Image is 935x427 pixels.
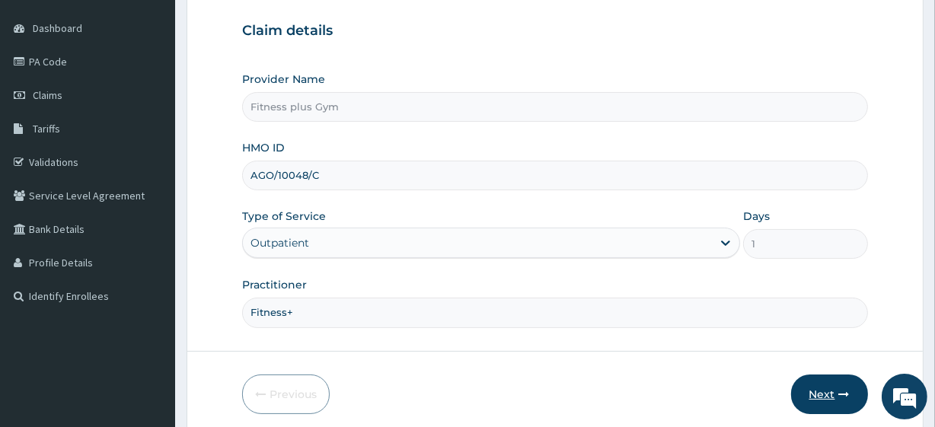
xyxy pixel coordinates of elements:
label: Provider Name [242,72,325,87]
input: Enter HMO ID [242,161,867,190]
span: We're online! [88,121,210,275]
label: HMO ID [242,140,285,155]
img: d_794563401_company_1708531726252_794563401 [28,76,62,114]
h3: Claim details [242,23,867,40]
input: Enter Name [242,298,867,327]
div: Minimize live chat window [250,8,286,44]
label: Type of Service [242,209,326,224]
button: Next [791,374,868,414]
button: Previous [242,374,330,414]
label: Practitioner [242,277,307,292]
label: Days [743,209,770,224]
textarea: Type your message and hit 'Enter' [8,274,290,327]
span: Tariffs [33,122,60,135]
span: Dashboard [33,21,82,35]
div: Chat with us now [79,85,256,105]
span: Claims [33,88,62,102]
